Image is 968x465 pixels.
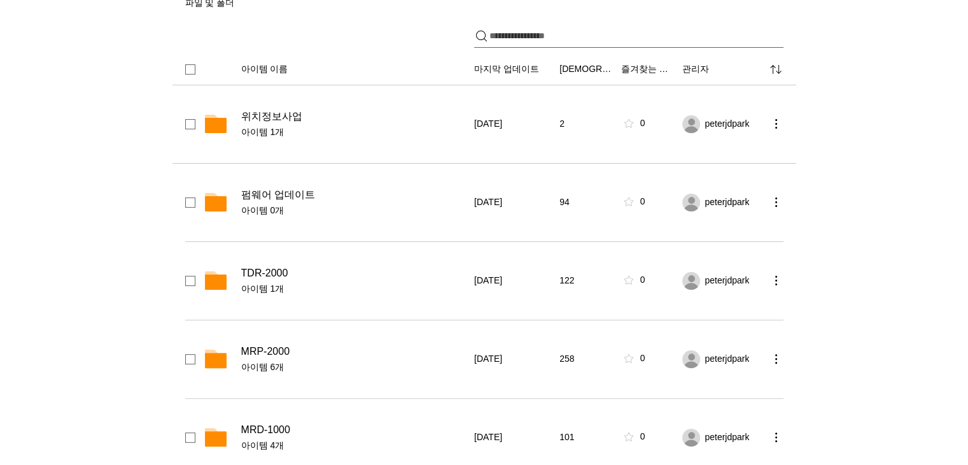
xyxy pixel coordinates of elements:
span: 위치정보사업 [241,110,302,123]
div: 0 [640,274,645,287]
div: 0 [640,352,645,365]
div: peterjdpark [705,431,760,444]
span: 아이템 1개 [241,283,466,296]
span: 아이템 이름 [241,63,288,76]
div: 펌웨어 업데이트 [241,189,466,201]
span: TDR-2000 [241,267,288,280]
div: sort by menu [768,62,783,77]
span: [DATE] [474,196,502,209]
div: 2025년 7월 31일 [474,118,552,131]
div: 2022년 2월 17일 [474,275,552,287]
span: 아이템 4개 [241,440,466,452]
div: peterjdpark [705,196,760,209]
div: 94 [559,196,614,209]
div: peterjdpark [705,353,760,366]
button: 아이템 이름 [241,63,466,76]
span: 94 [559,196,570,209]
button: 마지막 업데이트 [474,63,552,76]
button: more actions [768,351,783,366]
span: 펌웨어 업데이트 [241,189,315,201]
div: Sorting options [172,49,796,85]
div: select all checkbox [185,64,195,75]
div: checkbox [185,276,195,286]
span: 아이템 6개 [241,361,466,374]
span: peterjdpark [705,275,749,287]
div: checkbox [185,354,195,364]
span: [DATE] [474,275,502,287]
div: 2022년 2월 17일 [474,353,552,366]
button: 즐겨찾는 메뉴 [621,63,675,76]
span: 아이템 0개 [241,204,466,217]
button: more actions [768,429,783,445]
button: more actions [768,194,783,210]
div: 258 [559,353,614,366]
div: MRD-1000 [241,424,466,436]
span: peterjdpark [705,118,749,131]
button: [DEMOGRAPHIC_DATA] [559,63,614,76]
div: 0 [640,431,645,443]
span: peterjdpark [705,353,749,366]
div: 0 [640,196,645,208]
div: 2022년 2월 17일 [474,431,552,444]
span: [DATE] [474,118,502,131]
div: 0 [640,117,645,130]
div: 2022년 5월 11일 [474,196,552,209]
span: 258 [559,353,574,366]
div: 관리자 [682,63,760,76]
div: 101 [559,431,614,444]
div: 122 [559,275,614,287]
span: peterjdpark [705,431,749,444]
span: [DATE] [474,431,502,444]
div: checkbox [185,197,195,208]
span: 101 [559,431,574,444]
span: peterjdpark [705,196,749,209]
div: checkbox [185,119,195,129]
div: 2 [559,118,614,131]
span: 관리자 [682,63,709,76]
iframe: Wix Chat [822,410,968,465]
div: 위치정보사업 [241,110,466,123]
span: MRP-2000 [241,345,290,358]
div: TDR-2000 [241,267,466,280]
div: peterjdpark [705,275,760,287]
button: more actions [768,116,783,131]
span: 122 [559,275,574,287]
span: 2 [559,118,565,131]
span: MRD-1000 [241,424,290,436]
span: 아이템 1개 [241,126,466,139]
div: checkbox [185,433,195,443]
div: peterjdpark [705,118,760,131]
span: [DATE] [474,353,502,366]
span: 마지막 업데이트 [474,63,539,76]
button: more actions [768,273,783,288]
div: MRP-2000 [241,345,466,358]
